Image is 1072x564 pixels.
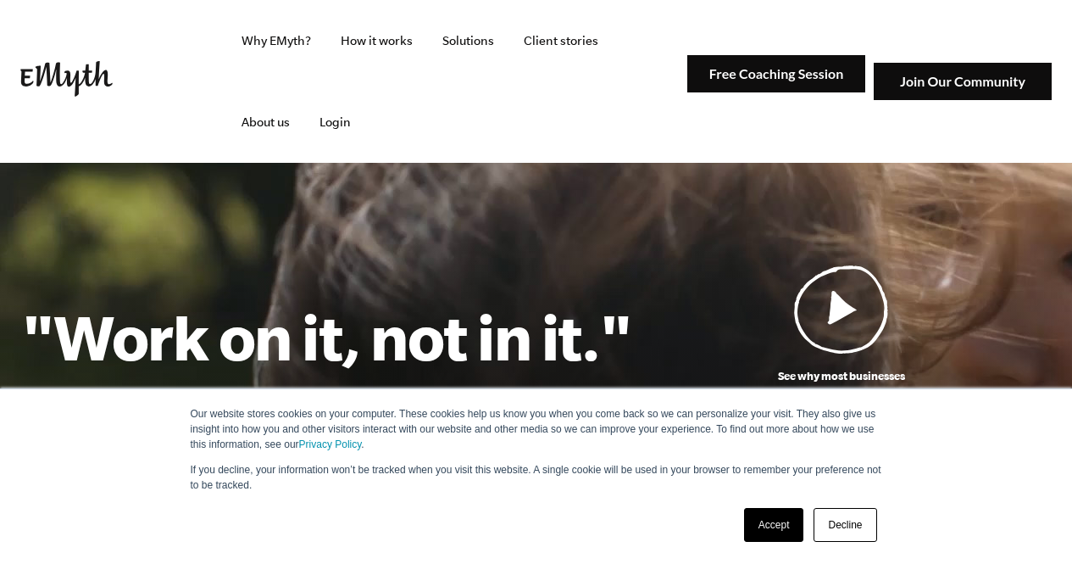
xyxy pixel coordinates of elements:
p: If you decline, your information won’t be tracked when you visit this website. A single cookie wi... [191,462,882,493]
a: Login [306,81,364,163]
img: EMyth [20,61,113,97]
h1: "Work on it, not in it." [21,299,632,374]
a: Accept [744,508,804,542]
img: Play Video [794,265,889,354]
a: Decline [814,508,876,542]
a: About us [228,81,303,163]
li: [PERSON_NAME] Founder and Author of [152,383,632,407]
a: See why most businessesdon't work andwhat to do about it [632,265,1052,421]
p: Our website stores cookies on your computer. These cookies help us know you when you come back so... [191,406,882,452]
img: Free Coaching Session [687,55,865,93]
i: The E-Myth Revisited [419,386,549,403]
p: See why most businesses don't work and what to do about it [632,367,1052,421]
img: Join Our Community [874,63,1052,101]
a: Privacy Policy [299,438,362,450]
